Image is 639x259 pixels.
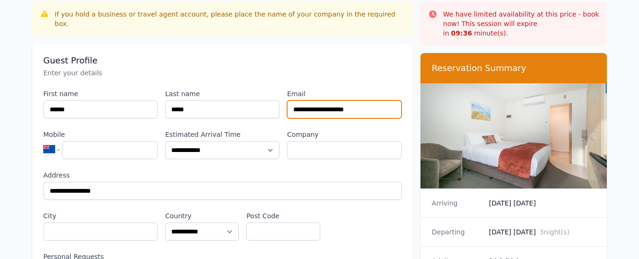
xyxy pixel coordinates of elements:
dt: Departing [432,227,481,237]
label: Email [287,89,402,98]
label: Post Code [246,211,320,221]
strong: 09 : 36 [451,29,473,37]
label: City [44,211,158,221]
p: We have limited availability at this price - book now! This session will expire in minute(s). [443,9,600,38]
label: Country [165,211,239,221]
label: Company [287,130,402,139]
label: Estimated Arrival Time [165,130,280,139]
dd: [DATE] [DATE] [489,198,596,208]
p: Enter your details [44,68,402,78]
span: 3 night(s) [540,228,569,236]
div: If you hold a business or travel agent account, please place the name of your company in the requ... [55,9,405,28]
label: First name [44,89,158,98]
dt: Arriving [432,198,481,208]
img: Compact Queen Studio [420,83,607,188]
dd: [DATE] [DATE] [489,227,596,237]
label: Mobile [44,130,158,139]
label: Address [44,170,402,180]
h3: Reservation Summary [432,63,596,74]
label: Last name [165,89,280,98]
h3: Guest Profile [44,55,402,66]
